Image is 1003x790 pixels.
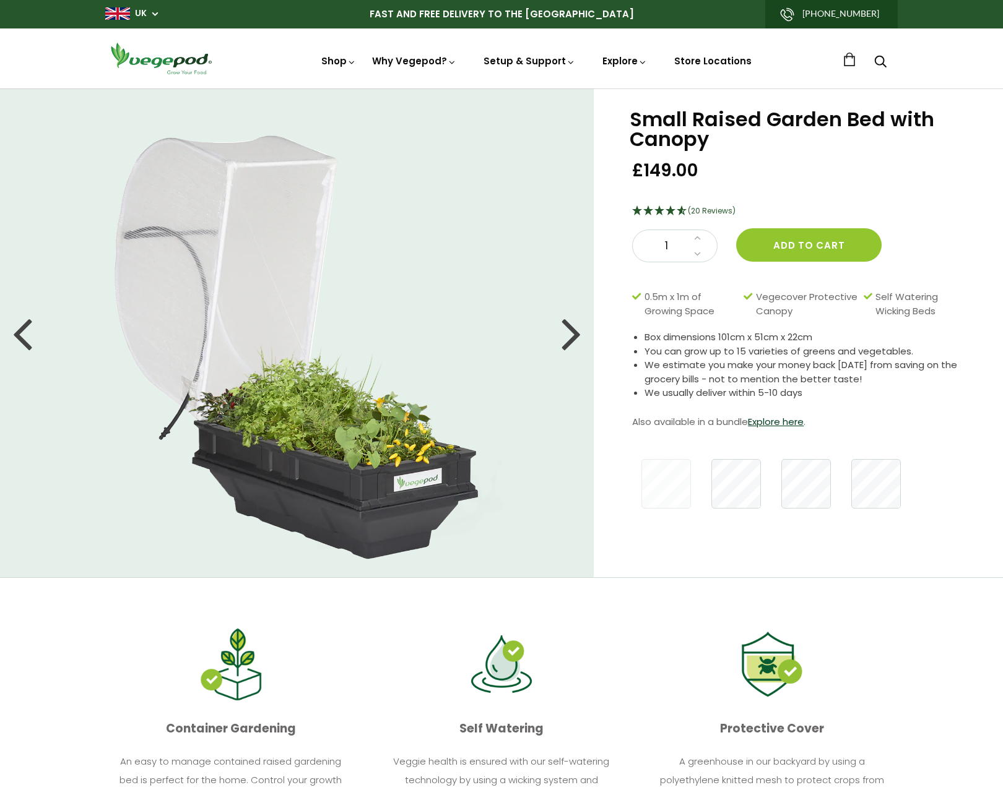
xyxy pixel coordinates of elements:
a: Setup & Support [484,54,575,67]
a: Increase quantity by 1 [690,230,705,246]
img: Vegepod [105,41,217,76]
a: Why Vegepod? [372,54,456,67]
img: Small Raised Garden Bed with Canopy [76,101,518,565]
p: Protective Cover [647,717,898,741]
a: Store Locations [674,54,752,67]
span: 0.5m x 1m of Growing Space [645,290,738,318]
a: Explore here [748,415,804,428]
span: (20 Reviews) [688,205,736,216]
a: Shop [321,54,356,67]
a: Explore [602,54,647,67]
span: Vegecover Protective Canopy [756,290,858,318]
a: Search [874,56,887,69]
p: Self Watering [376,717,627,741]
p: Also available in a bundle . [632,413,972,431]
a: Decrease quantity by 1 [690,246,705,262]
li: You can grow up to 15 varieties of greens and vegetables. [645,345,972,359]
span: £149.00 [632,159,698,182]
span: 1 [645,238,687,254]
h1: Small Raised Garden Bed with Canopy [630,109,972,149]
button: Add to cart [736,228,882,262]
p: Container Gardening [105,717,356,741]
li: We estimate you make your money back [DATE] from saving on the grocery bills - not to mention the... [645,358,972,386]
img: gb_large.png [105,7,130,20]
li: Box dimensions 101cm x 51cm x 22cm [645,330,972,345]
span: Self Watering Wicking Beds [875,290,966,318]
div: 4.75 Stars - 20 Reviews [632,204,972,220]
a: UK [135,7,147,20]
li: We usually deliver within 5-10 days [645,386,972,400]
